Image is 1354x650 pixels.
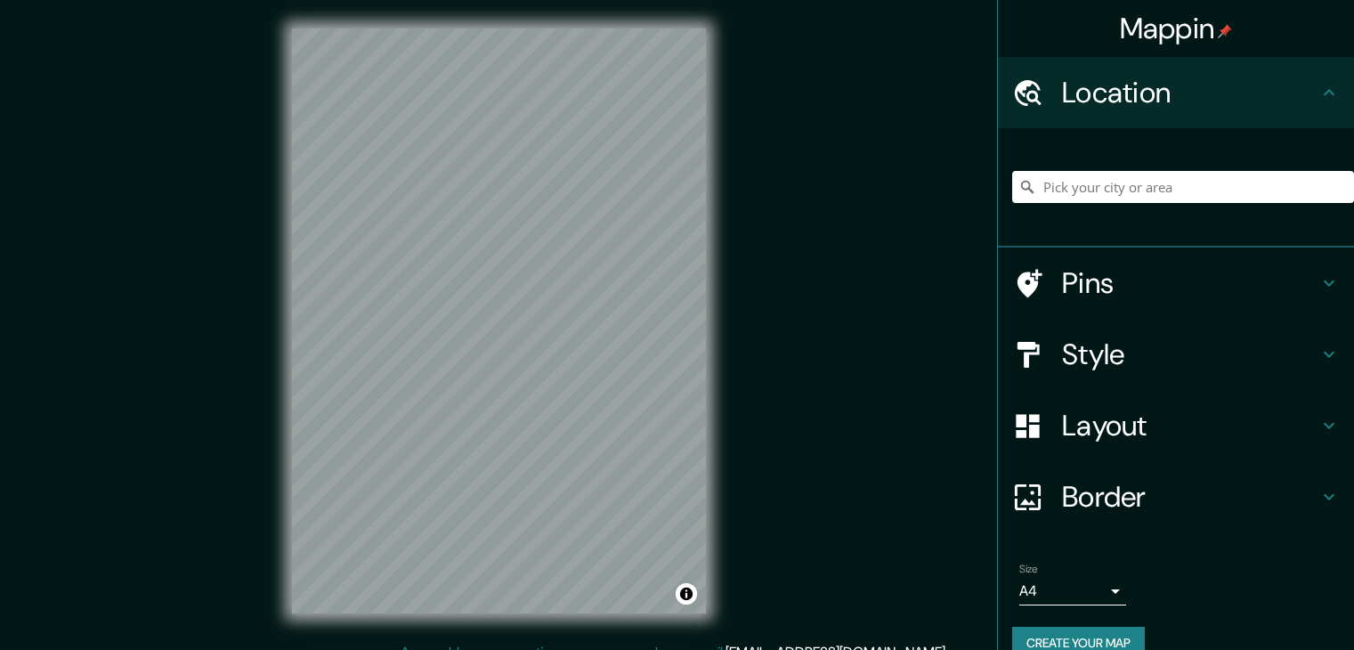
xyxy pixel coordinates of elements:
input: Pick your city or area [1012,171,1354,203]
div: Border [998,461,1354,532]
h4: Pins [1062,265,1318,301]
div: Location [998,57,1354,128]
div: Pins [998,248,1354,319]
h4: Location [1062,75,1318,110]
h4: Mappin [1120,11,1233,46]
img: pin-icon.png [1218,24,1232,38]
h4: Style [1062,337,1318,372]
div: A4 [1019,577,1126,605]
h4: Layout [1062,408,1318,443]
div: Style [998,319,1354,390]
div: Layout [998,390,1354,461]
label: Size [1019,562,1038,577]
h4: Border [1062,479,1318,515]
canvas: Map [292,28,706,613]
button: Toggle attribution [676,583,697,605]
